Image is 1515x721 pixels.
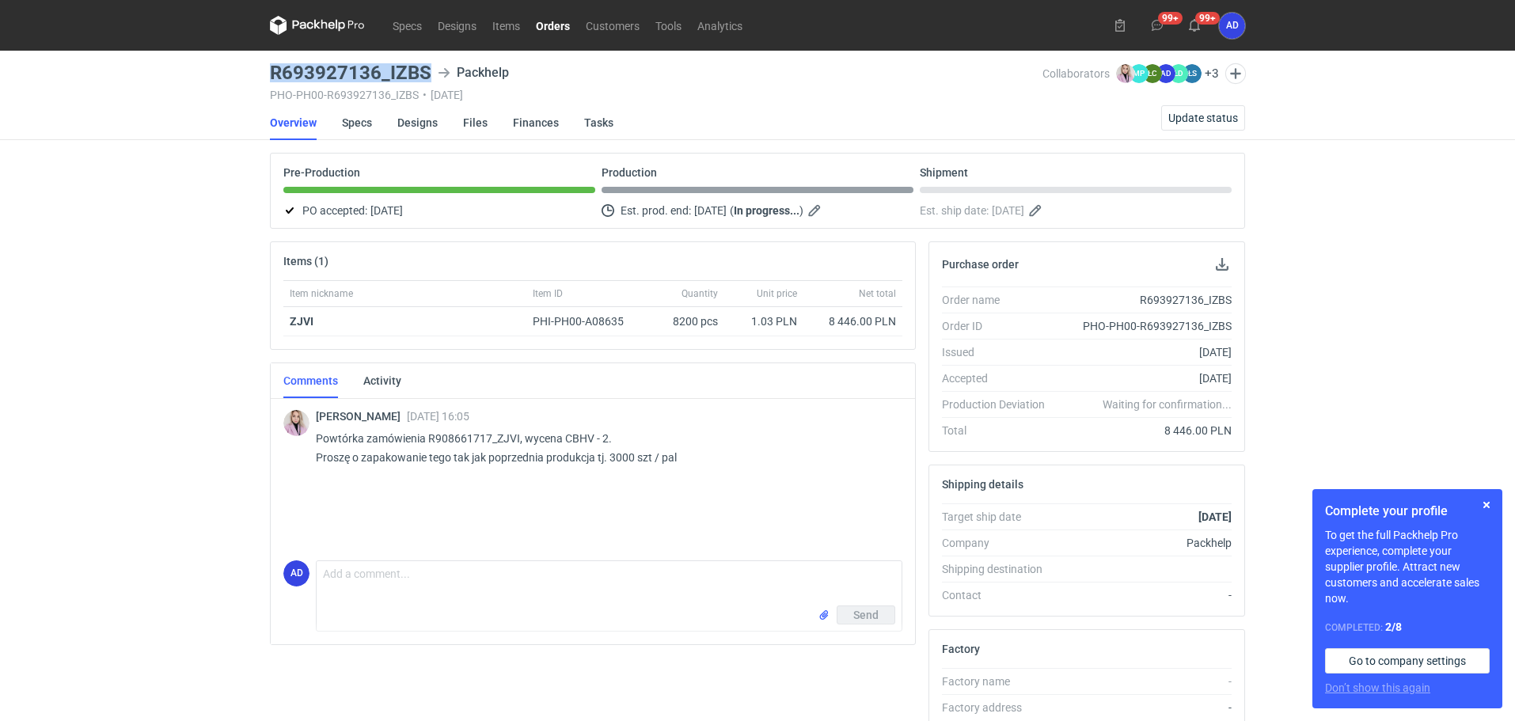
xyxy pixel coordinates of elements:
span: [DATE] [992,201,1024,220]
h2: Items (1) [283,255,328,268]
button: Send [837,605,895,624]
div: - [1057,674,1232,689]
img: Klaudia Wiśniewska [1116,64,1135,83]
button: 99+ [1145,13,1170,38]
button: AD [1219,13,1245,39]
div: 8200 pcs [645,307,724,336]
strong: ZJVI [290,315,313,328]
p: Shipment [920,166,968,179]
a: Designs [430,16,484,35]
div: Anita Dolczewska [1219,13,1245,39]
p: Pre-Production [283,166,360,179]
img: Klaudia Wiśniewska [283,410,309,436]
figcaption: ŁS [1183,64,1202,83]
div: Packhelp [438,63,509,82]
svg: Packhelp Pro [270,16,365,35]
div: [DATE] [1057,370,1232,386]
div: Order name [942,292,1057,308]
span: [DATE] 16:05 [407,410,469,423]
button: Download PO [1213,255,1232,274]
figcaption: MP [1130,64,1149,83]
div: R693927136_IZBS [1057,292,1232,308]
a: Items [484,16,528,35]
button: Edit estimated shipping date [1027,201,1046,220]
button: Don’t show this again [1325,680,1430,696]
div: Issued [942,344,1057,360]
div: Packhelp [1057,535,1232,551]
a: Tasks [584,105,613,140]
a: Specs [385,16,430,35]
span: Quantity [682,287,718,300]
a: Comments [283,363,338,398]
h2: Factory [942,643,980,655]
strong: 2 / 8 [1385,620,1402,633]
div: - [1057,587,1232,603]
a: Specs [342,105,372,140]
a: Designs [397,105,438,140]
div: PO accepted: [283,201,595,220]
button: Update status [1161,105,1245,131]
div: PHI-PH00-A08635 [533,313,639,329]
div: Factory address [942,700,1057,715]
p: Powtórka zamówienia R908661717_ZJVI, wycena CBHV - 2. Proszę o zapakowanie tego tak jak poprzedni... [316,429,890,467]
h3: R693927136_IZBS [270,63,431,82]
div: Factory name [942,674,1057,689]
div: - [1057,700,1232,715]
div: Production Deviation [942,397,1057,412]
div: Contact [942,587,1057,603]
span: [DATE] [370,201,403,220]
a: Overview [270,105,317,140]
h2: Shipping details [942,478,1023,491]
button: Skip for now [1477,495,1496,514]
a: Orders [528,16,578,35]
div: Accepted [942,370,1057,386]
span: Unit price [757,287,797,300]
a: Customers [578,16,647,35]
div: Total [942,423,1057,438]
div: 8 446.00 PLN [810,313,896,329]
div: Order ID [942,318,1057,334]
div: [DATE] [1057,344,1232,360]
figcaption: AD [283,560,309,586]
div: 1.03 PLN [731,313,797,329]
div: Est. ship date: [920,201,1232,220]
p: Production [602,166,657,179]
div: PHO-PH00-R693927136_IZBS [1057,318,1232,334]
em: ( [730,204,734,217]
span: Item ID [533,287,563,300]
em: ) [799,204,803,217]
button: Edit estimated production end date [807,201,826,220]
div: Company [942,535,1057,551]
button: +3 [1205,66,1219,81]
a: Files [463,105,488,140]
a: Analytics [689,16,750,35]
em: Waiting for confirmation... [1103,397,1232,412]
span: Update status [1168,112,1238,123]
div: Anita Dolczewska [283,560,309,586]
a: Go to company settings [1325,648,1490,674]
div: PHO-PH00-R693927136_IZBS [DATE] [270,89,1042,101]
h1: Complete your profile [1325,502,1490,521]
span: • [423,89,427,101]
a: Tools [647,16,689,35]
span: Item nickname [290,287,353,300]
button: Edit collaborators [1225,63,1246,84]
span: [DATE] [694,201,727,220]
div: Est. prod. end: [602,201,913,220]
figcaption: ŁD [1169,64,1188,83]
figcaption: AD [1156,64,1175,83]
span: Send [853,609,879,620]
figcaption: ŁC [1143,64,1162,83]
div: Shipping destination [942,561,1057,577]
strong: In progress... [734,204,799,217]
div: 8 446.00 PLN [1057,423,1232,438]
strong: [DATE] [1198,510,1232,523]
h2: Purchase order [942,258,1019,271]
span: [PERSON_NAME] [316,410,407,423]
button: 99+ [1182,13,1207,38]
span: Collaborators [1042,67,1110,80]
span: Net total [859,287,896,300]
a: Activity [363,363,401,398]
